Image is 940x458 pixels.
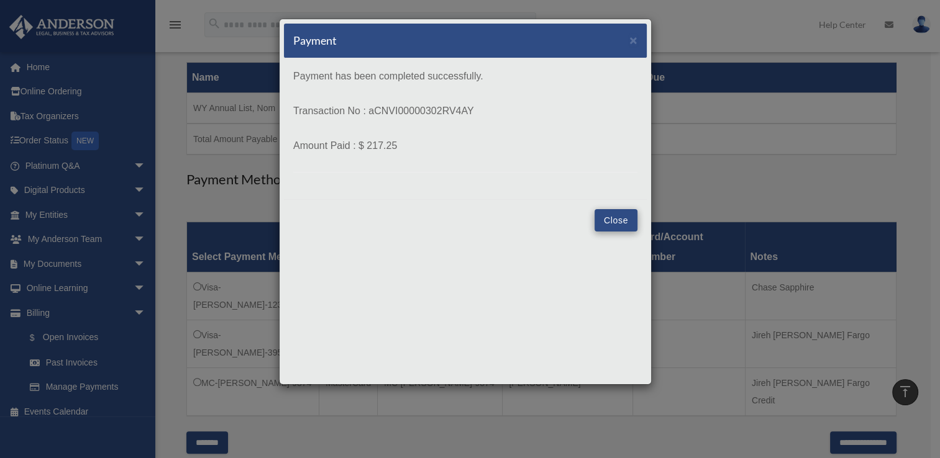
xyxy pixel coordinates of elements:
[293,33,337,48] h5: Payment
[595,209,637,231] button: Close
[629,34,637,47] button: Close
[629,33,637,47] span: ×
[293,68,637,85] p: Payment has been completed successfully.
[293,137,637,155] p: Amount Paid : $ 217.25
[293,102,637,120] p: Transaction No : aCNVI00000302RV4AY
